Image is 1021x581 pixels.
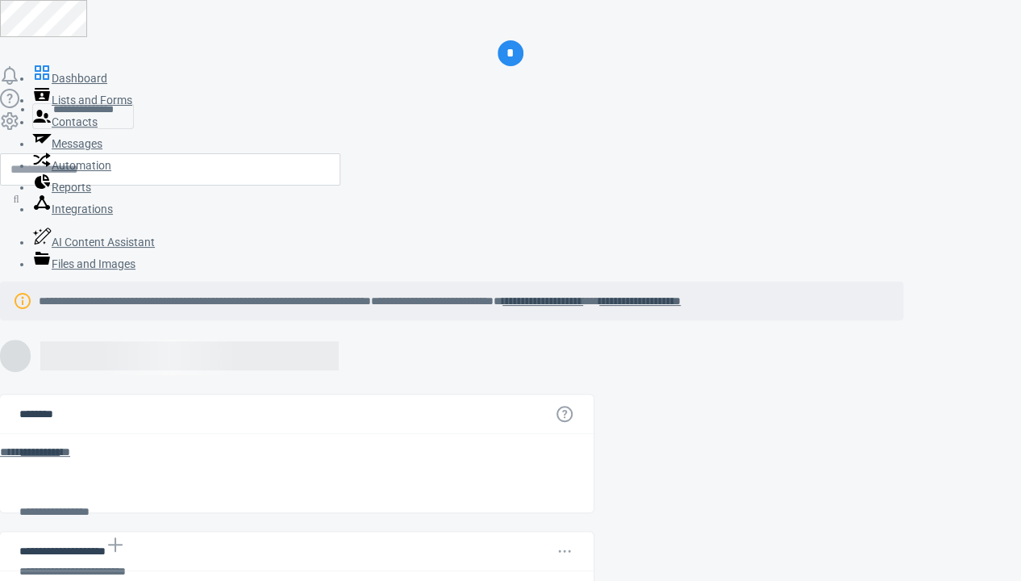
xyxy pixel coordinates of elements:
[52,181,91,194] span: Reports
[52,137,102,150] span: Messages
[32,181,91,194] a: Reports
[32,236,155,249] a: AI Content Assistant
[52,203,113,215] span: Integrations
[32,72,107,85] a: Dashboard
[32,94,132,107] a: Lists and Forms
[32,159,111,172] a: Automation
[52,115,98,128] span: Contacts
[52,257,135,270] span: Files and Images
[32,115,98,128] a: Contacts
[52,72,107,85] span: Dashboard
[32,257,135,270] a: Files and Images
[32,203,113,215] a: Integrations
[52,236,155,249] span: AI Content Assistant
[52,94,132,107] span: Lists and Forms
[32,137,102,150] a: Messages
[52,159,111,172] span: Automation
